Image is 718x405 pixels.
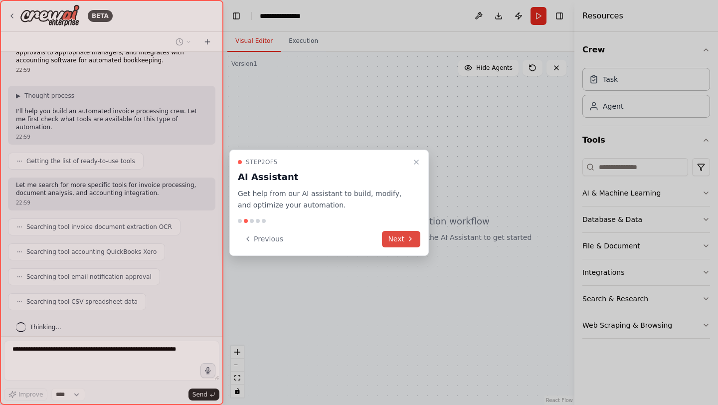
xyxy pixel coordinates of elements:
[229,9,243,23] button: Hide left sidebar
[382,231,420,247] button: Next
[238,188,408,211] p: Get help from our AI assistant to build, modify, and optimize your automation.
[410,156,422,168] button: Close walkthrough
[246,158,278,166] span: Step 2 of 5
[238,231,289,247] button: Previous
[238,170,408,184] h3: AI Assistant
